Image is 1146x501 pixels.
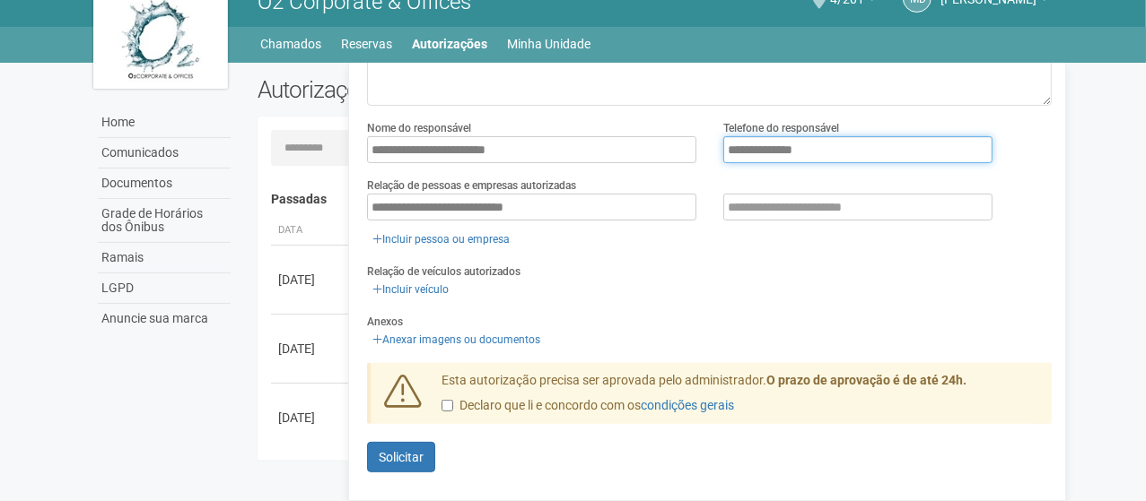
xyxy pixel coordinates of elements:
[98,168,231,199] a: Documentos
[766,373,967,387] strong: O prazo de aprovação é de até 24h.
[258,76,642,103] h2: Autorizações
[413,31,488,56] a: Autorizações
[641,398,734,412] a: condições gerais
[261,31,322,56] a: Chamados
[442,400,453,411] input: Declaro que li e concordo com oscondições gerais
[379,450,424,464] span: Solicitar
[271,216,352,246] th: Data
[367,330,546,350] a: Anexar imagens ou documentos
[367,442,435,472] button: Solicitar
[98,108,231,138] a: Home
[98,273,231,304] a: LGPD
[342,31,393,56] a: Reservas
[723,120,839,136] label: Telefone do responsável
[98,243,231,273] a: Ramais
[278,409,345,427] div: [DATE]
[367,263,521,280] label: Relação de veículos autorizados
[98,199,231,243] a: Grade de Horários dos Ônibus
[428,372,1053,424] div: Esta autorização precisa ser aprovada pelo administrador.
[367,120,471,136] label: Nome do responsável
[367,229,515,249] a: Incluir pessoa ou empresa
[98,138,231,168] a: Comunicados
[442,397,734,415] label: Declaro que li e concordo com os
[367,280,454,299] a: Incluir veículo
[278,340,345,358] div: [DATE]
[271,193,1040,206] h4: Passadas
[367,314,403,330] label: Anexos
[508,31,591,56] a: Minha Unidade
[98,304,231,333] a: Anuncie sua marca
[367,177,576,194] label: Relação de pessoas e empresas autorizadas
[278,271,345,289] div: [DATE]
